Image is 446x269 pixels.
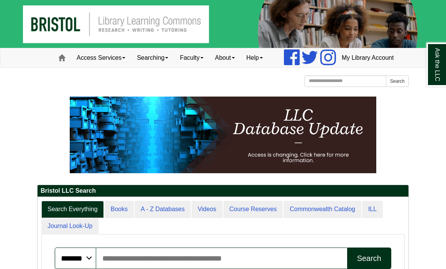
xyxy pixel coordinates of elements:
[41,218,98,235] a: Journal Look-Up
[71,48,131,67] a: Access Services
[131,48,174,67] a: Searching
[41,201,104,218] a: Search Everything
[347,248,391,269] button: Search
[192,201,223,218] a: Videos
[223,201,283,218] a: Course Reserves
[105,201,134,218] a: Books
[357,254,381,263] div: Search
[70,97,376,173] img: HTML tutorial
[38,185,408,197] h2: Bristol LLC Search
[134,201,191,218] a: A - Z Databases
[336,48,400,67] a: My Library Account
[362,201,383,218] a: ILL
[174,48,209,67] a: Faculty
[386,75,409,87] button: Search
[241,48,269,67] a: Help
[284,201,361,218] a: Commonwealth Catalog
[209,48,241,67] a: About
